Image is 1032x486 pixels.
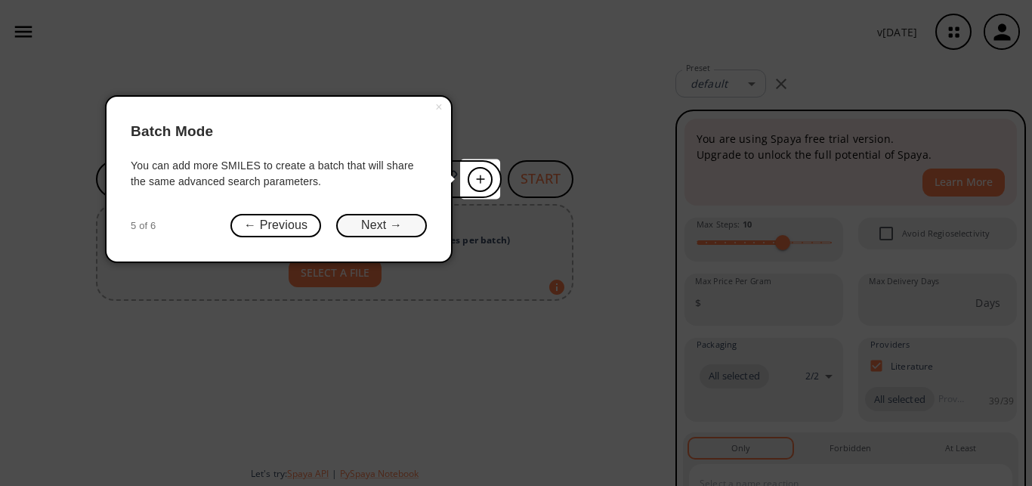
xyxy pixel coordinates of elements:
button: Close [427,97,451,118]
button: ← Previous [230,214,321,237]
span: 5 of 6 [131,218,156,234]
div: You can add more SMILES to create a batch that will share the same advanced search parameters. [131,158,427,190]
button: Next → [336,214,427,237]
header: Batch Mode [131,109,427,155]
